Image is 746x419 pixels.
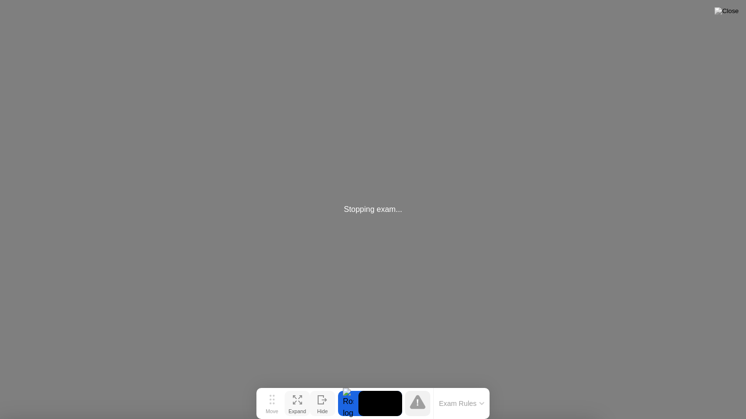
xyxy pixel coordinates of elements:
[436,399,488,408] button: Exam Rules
[344,204,402,215] div: Stopping exam...
[266,408,278,414] div: Move
[714,7,739,15] img: Close
[317,408,328,414] div: Hide
[288,408,306,414] div: Expand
